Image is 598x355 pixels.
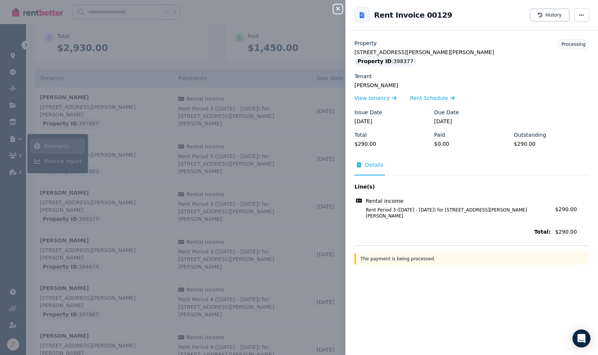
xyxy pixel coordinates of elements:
[354,228,551,236] span: Total:
[434,131,445,139] label: Paid
[514,140,589,148] legend: $290.00
[562,42,586,47] span: Processing
[374,10,452,20] h2: Rent Invoice 00129
[354,118,430,125] legend: [DATE]
[365,161,383,169] span: Details
[530,9,569,21] button: History
[354,94,390,102] span: View tenancy
[354,94,397,102] a: View tenancy
[354,131,367,139] label: Total
[555,206,577,212] span: $290.00
[354,161,589,175] nav: Tabs
[354,140,430,148] legend: $290.00
[410,94,448,102] span: Rent Schedule
[434,118,509,125] legend: [DATE]
[354,253,589,265] div: The payment is being processed.
[354,109,382,116] label: Issue Date
[434,140,509,148] legend: $0.00
[354,56,416,66] div: : 398377
[354,39,377,47] label: Property
[354,82,589,89] legend: [PERSON_NAME]
[366,197,403,205] span: Rental income
[410,94,455,102] a: Rent Schedule
[357,207,551,219] span: Rent Period 3 ([DATE] - [DATE]) for [STREET_ADDRESS][PERSON_NAME][PERSON_NAME]
[434,109,459,116] label: Due Date
[555,228,589,236] span: $290.00
[514,131,546,139] label: Outstanding
[354,183,551,190] span: Line(s)
[354,48,589,56] legend: [STREET_ADDRESS][PERSON_NAME][PERSON_NAME]
[357,57,392,65] span: Property ID
[572,329,590,347] div: Open Intercom Messenger
[354,73,372,80] label: Tenant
